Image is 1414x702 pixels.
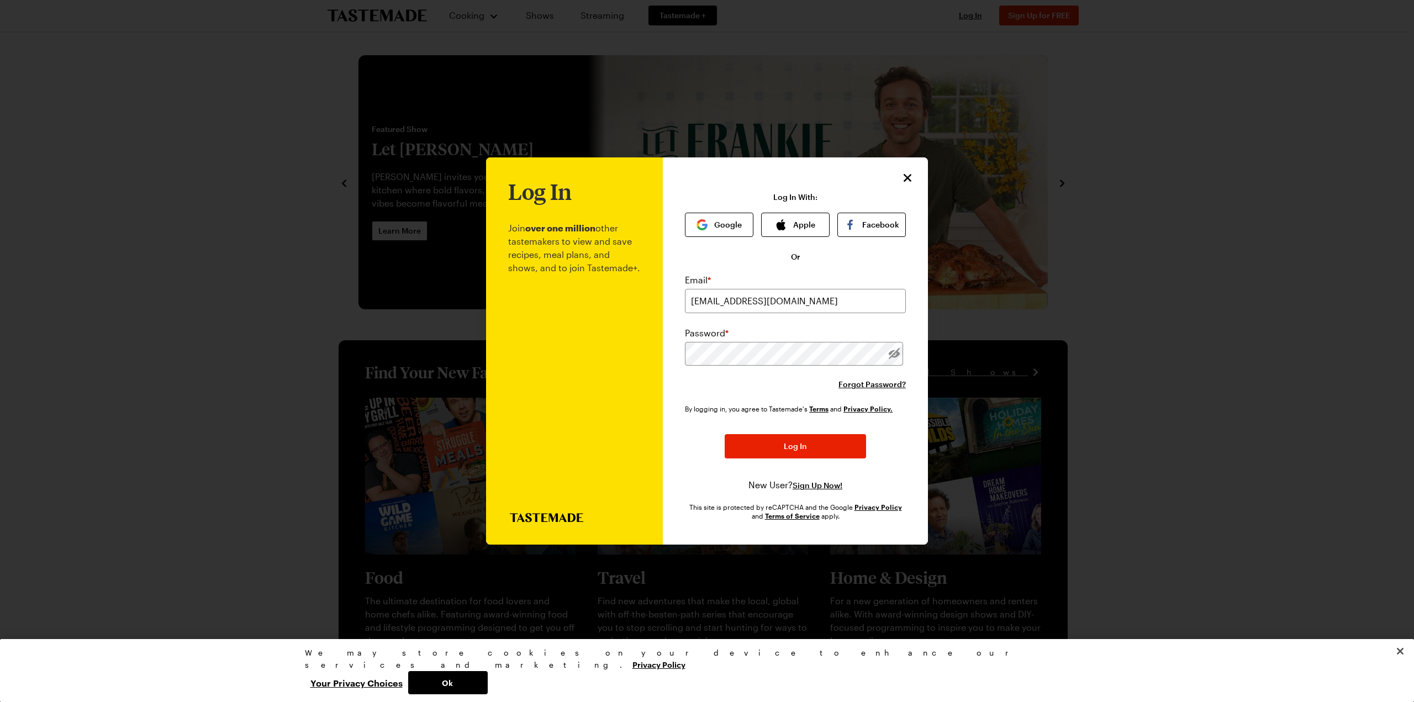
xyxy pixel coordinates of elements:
[900,171,915,185] button: Close
[408,671,488,694] button: Ok
[809,404,829,413] a: Tastemade Terms of Service
[843,404,893,413] a: Tastemade Privacy Policy
[761,213,830,237] button: Apple
[685,273,711,287] label: Email
[837,213,906,237] button: Facebook
[773,193,817,202] p: Log In With:
[305,647,1100,694] div: Privacy
[685,403,897,414] div: By logging in, you agree to Tastemade's and
[508,204,641,513] p: Join other tastemakers to view and save recipes, meal plans, and shows, and to join Tastemade+.
[765,511,820,520] a: Google Terms of Service
[508,180,572,204] h1: Log In
[793,480,842,491] button: Sign Up Now!
[784,441,807,452] span: Log In
[854,502,902,511] a: Google Privacy Policy
[748,479,793,490] span: New User?
[685,213,753,237] button: Google
[791,251,800,262] span: Or
[685,503,906,520] div: This site is protected by reCAPTCHA and the Google and apply.
[1388,639,1412,663] button: Close
[725,434,866,458] button: Log In
[305,671,408,694] button: Your Privacy Choices
[305,647,1100,671] div: We may store cookies on your device to enhance our services and marketing.
[838,379,906,390] button: Forgot Password?
[525,223,595,233] b: over one million
[685,326,729,340] label: Password
[632,659,685,669] a: More information about your privacy, opens in a new tab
